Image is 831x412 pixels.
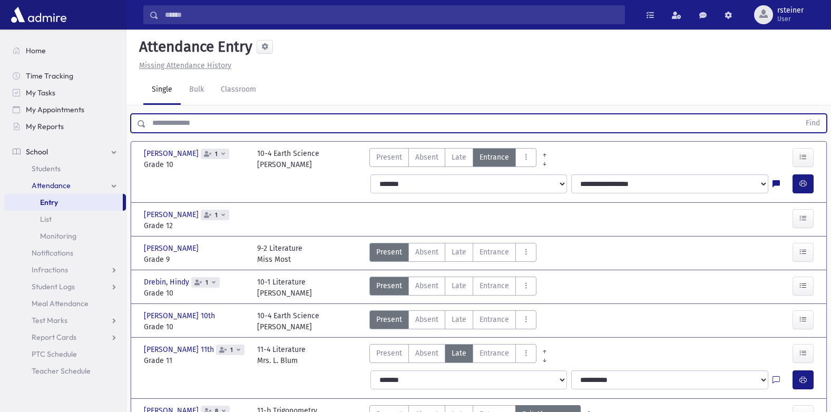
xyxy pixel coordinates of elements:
div: 10-1 Literature [PERSON_NAME] [257,277,312,299]
span: Grade 12 [144,220,247,231]
span: [PERSON_NAME] 11th [144,344,216,355]
a: My Appointments [4,101,126,118]
span: My Reports [26,122,64,131]
span: Present [376,314,402,325]
div: 10-4 Earth Science [PERSON_NAME] [257,310,319,332]
a: Entry [4,194,123,211]
button: Find [799,114,826,132]
span: List [40,214,52,224]
div: AttTypes [369,277,536,299]
span: Grade 10 [144,321,247,332]
img: AdmirePro [8,4,69,25]
span: Present [376,348,402,359]
a: List [4,211,126,228]
a: Test Marks [4,312,126,329]
a: Notifications [4,244,126,261]
span: Time Tracking [26,71,73,81]
span: Absent [415,247,438,258]
span: Entrance [480,247,509,258]
a: Teacher Schedule [4,362,126,379]
span: Student Logs [32,282,75,291]
div: 9-2 Literature Miss Most [257,243,302,265]
span: PTC Schedule [32,349,77,359]
a: School [4,143,126,160]
span: Students [32,164,61,173]
span: Present [376,280,402,291]
span: Notifications [32,248,73,258]
a: Monitoring [4,228,126,244]
span: Late [452,247,466,258]
span: [PERSON_NAME] [144,243,201,254]
span: 1 [203,279,210,286]
span: Grade 10 [144,288,247,299]
span: Grade 11 [144,355,247,366]
span: Attendance [32,181,71,190]
a: My Tasks [4,84,126,101]
span: Present [376,152,402,163]
span: Absent [415,348,438,359]
span: My Appointments [26,105,84,114]
span: Meal Attendance [32,299,89,308]
a: Students [4,160,126,177]
span: My Tasks [26,88,55,97]
div: 10-4 Earth Science [PERSON_NAME] [257,148,319,170]
span: 1 [213,212,220,219]
span: Entry [40,198,58,207]
a: Bulk [181,75,212,105]
span: Late [452,348,466,359]
u: Missing Attendance History [139,61,231,70]
a: My Reports [4,118,126,135]
span: User [777,15,804,23]
a: Time Tracking [4,67,126,84]
a: Infractions [4,261,126,278]
span: 1 [213,151,220,158]
span: Grade 9 [144,254,247,265]
span: Grade 10 [144,159,247,170]
div: AttTypes [369,344,536,366]
span: Infractions [32,265,68,274]
span: School [26,147,48,156]
input: Search [159,5,624,24]
span: Entrance [480,280,509,291]
a: Missing Attendance History [135,61,231,70]
div: AttTypes [369,310,536,332]
span: Teacher Schedule [32,366,91,376]
a: Single [143,75,181,105]
span: [PERSON_NAME] [144,209,201,220]
span: [PERSON_NAME] 10th [144,310,217,321]
span: Report Cards [32,332,76,342]
span: Absent [415,152,438,163]
span: 1 [228,347,235,354]
span: Drebin, Hindy [144,277,191,288]
a: Attendance [4,177,126,194]
a: Meal Attendance [4,295,126,312]
span: Absent [415,280,438,291]
a: Report Cards [4,329,126,346]
span: Entrance [480,314,509,325]
a: Student Logs [4,278,126,295]
a: Classroom [212,75,265,105]
span: Monitoring [40,231,76,241]
span: Late [452,152,466,163]
div: AttTypes [369,243,536,265]
h5: Attendance Entry [135,38,252,56]
span: Late [452,314,466,325]
span: Late [452,280,466,291]
span: Entrance [480,348,509,359]
div: AttTypes [369,148,536,170]
a: Home [4,42,126,59]
span: Present [376,247,402,258]
span: rsteiner [777,6,804,15]
a: PTC Schedule [4,346,126,362]
span: Entrance [480,152,509,163]
span: Absent [415,314,438,325]
span: Home [26,46,46,55]
span: [PERSON_NAME] [144,148,201,159]
span: Test Marks [32,316,67,325]
div: 11-4 Literature Mrs. L. Blum [257,344,306,366]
